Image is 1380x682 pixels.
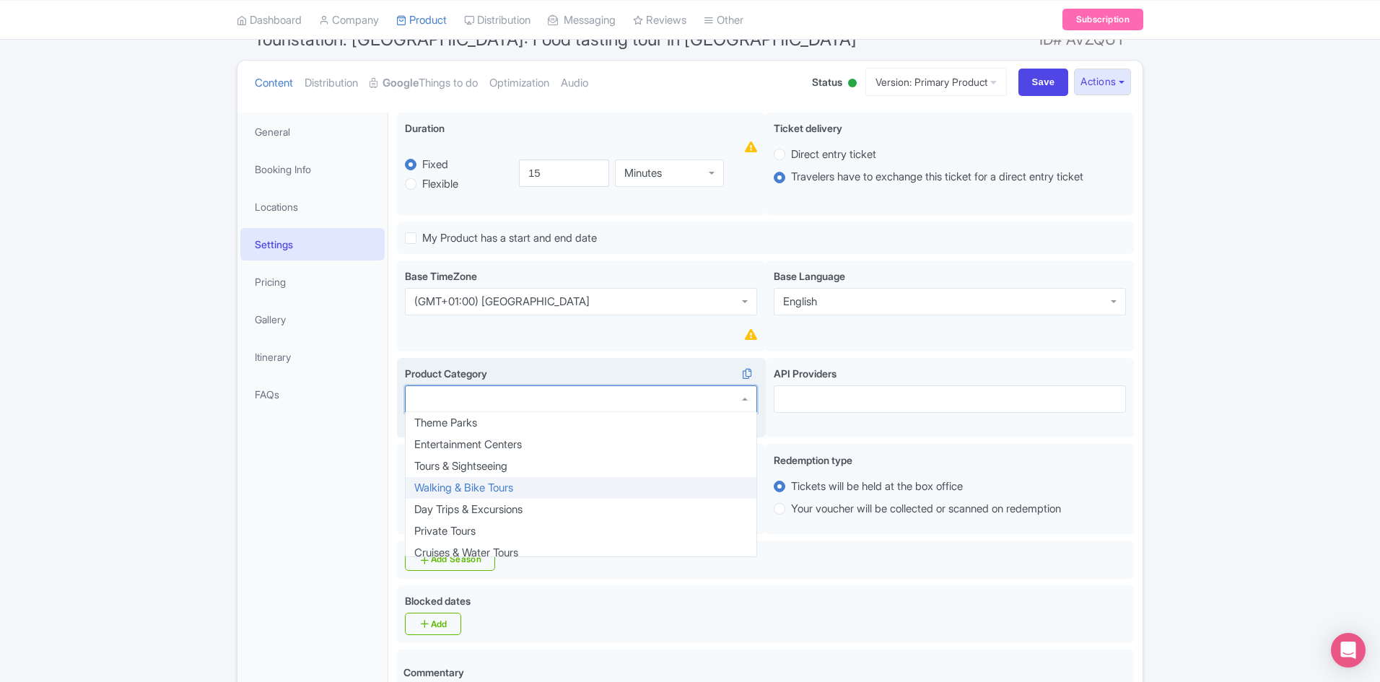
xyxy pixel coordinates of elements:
[240,378,385,411] a: FAQs
[240,153,385,185] a: Booking Info
[422,157,448,173] label: Fixed
[783,295,817,308] div: English
[240,266,385,298] a: Pricing
[406,542,756,564] div: Cruises & Water Tours
[865,68,1007,96] a: Version: Primary Product
[406,412,756,434] div: Theme Parks
[406,434,756,455] div: Entertainment Centers
[1039,25,1126,54] span: ID# AVZQUY
[240,341,385,373] a: Itinerary
[405,270,477,282] span: Base TimeZone
[240,303,385,336] a: Gallery
[561,61,588,106] a: Audio
[406,477,756,499] div: Walking & Bike Tours
[774,367,837,380] span: API Providers
[624,167,662,180] div: Minutes
[812,74,842,89] span: Status
[240,191,385,223] a: Locations
[240,115,385,148] a: General
[370,61,478,106] a: GoogleThings to do
[1062,9,1143,30] a: Subscription
[405,613,460,635] a: Add
[845,73,860,95] div: Active
[405,548,495,571] a: Add Season
[305,61,358,106] a: Distribution
[240,228,385,261] a: Settings
[791,478,963,495] label: Tickets will be held at the box office
[489,61,549,106] a: Optimization
[403,665,464,680] div: Commentary
[405,367,487,380] span: Product Category
[791,501,1061,517] label: Your voucher will be collected or scanned on redemption
[254,29,857,50] span: Touristation: [GEOGRAPHIC_DATA]: Food tasting tour in [GEOGRAPHIC_DATA]
[406,520,756,542] div: Private Tours
[255,61,293,106] a: Content
[405,122,445,134] span: Duration
[791,169,1083,185] label: Travelers have to exchange this ticket for a direct entry ticket
[774,270,845,282] span: Base Language
[383,75,419,92] strong: Google
[406,455,756,477] div: Tours & Sightseeing
[414,295,590,308] div: (GMT+01:00) [GEOGRAPHIC_DATA]
[422,176,458,193] label: Flexible
[791,147,876,163] label: Direct entry ticket
[1331,633,1366,668] div: Open Intercom Messenger
[1018,69,1069,96] input: Save
[1074,69,1131,95] button: Actions
[406,499,756,520] div: Day Trips & Excursions
[774,122,842,134] span: Ticket delivery
[422,231,597,245] span: My Product has a start and end date
[774,454,852,466] span: Redemption type
[405,595,471,607] span: Blocked dates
